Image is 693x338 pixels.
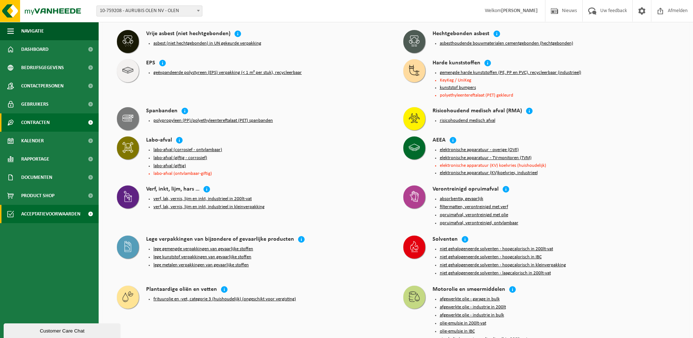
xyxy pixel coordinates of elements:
h4: Hechtgebonden asbest [433,30,490,38]
h4: Motorolie en smeermiddelen [433,286,505,294]
span: Bedrijfsgegevens [21,59,64,77]
button: elektronische apparatuur - overige (OVE) [440,147,519,153]
h4: EPS [146,59,155,68]
button: elektronische apparatuur - TV-monitoren (TVM) [440,155,532,161]
button: elektronische apparatuur (KV)koelvries, industrieel [440,170,538,176]
button: lege kunststof verpakkingen van gevaarlijke stoffen [153,254,251,260]
button: asbesthoudende bouwmaterialen cementgebonden (hechtgebonden) [440,41,573,46]
h4: Labo-afval [146,136,172,145]
h4: Solventen [433,236,458,244]
li: labo-afval (ontvlambaar-giftig) [153,171,389,176]
button: niet gehalogeneerde solventen - hoogcalorisch in kleinverpakking [440,262,566,268]
h4: Harde kunststoffen [433,59,480,68]
button: labo-afval (giftig - corrosief) [153,155,207,161]
button: lege gemengde verpakkingen van gevaarlijke stoffen [153,246,253,252]
button: olie-emulsie in IBC [440,328,475,334]
span: Dashboard [21,40,49,59]
button: labo-afval (corrosief - ontvlambaar) [153,147,222,153]
button: afgewerkte olie - garage in bulk [440,296,500,302]
button: labo-afval (giftig) [153,163,186,169]
h4: AEEA [433,136,446,145]
iframe: chat widget [4,322,122,338]
button: afgewerkte olie - industrie in bulk [440,312,504,318]
button: niet gehalogeneerde solventen - hoogcalorisch in 200lt-vat [440,246,553,252]
span: Documenten [21,168,52,187]
button: gemengde harde kunststoffen (PE, PP en PVC), recycleerbaar (industrieel) [440,70,581,76]
li: elektronische apparatuur (KV) koelvries (huishoudelijk) [440,163,675,168]
button: filtermatten, verontreinigd met verf [440,204,508,210]
strong: [PERSON_NAME] [501,8,538,14]
span: Contracten [21,113,50,132]
h4: Risicohoudend medisch afval (RMA) [433,107,522,116]
span: Contactpersonen [21,77,64,95]
li: polyethyleentereftalaat (PET) gekleurd [440,93,675,98]
button: geëxpandeerde polystyreen (EPS) verpakking (< 1 m² per stuk), recycleerbaar [153,70,302,76]
button: opruimafval, verontreinigd met olie [440,212,508,218]
button: frituurolie en -vet, categorie 3 (huishoudelijk) (ongeschikt voor vergisting) [153,296,296,302]
button: opruimafval, verontreinigd, ontvlambaar [440,220,518,226]
button: risicohoudend medisch afval [440,118,495,124]
button: kunststof bumpers [440,85,476,91]
button: lege metalen verpakkingen van gevaarlijke stoffen [153,262,249,268]
button: afgewerkte olie - industrie in 200lt [440,304,506,310]
span: Acceptatievoorwaarden [21,205,80,223]
button: niet gehalogeneerde solventen - hoogcalorisch in IBC [440,254,542,260]
h4: Plantaardige oliën en vetten [146,286,217,294]
button: asbest (niet hechtgebonden) in UN gekeurde verpakking [153,41,261,46]
h4: Vrije asbest (niet hechtgebonden) [146,30,231,38]
button: polypropyleen (PP)/polyethyleentereftalaat (PET) spanbanden [153,118,273,124]
button: verf, lak, vernis, lijm en inkt, industrieel in 200lt-vat [153,196,252,202]
span: Kalender [21,132,44,150]
h4: Lege verpakkingen van bijzondere of gevaarlijke producten [146,236,294,244]
button: olie-emulsie in 200lt-vat [440,320,486,326]
span: 10-759208 - AURUBIS OLEN NV - OLEN [97,6,202,16]
span: Navigatie [21,22,44,40]
span: Rapportage [21,150,49,168]
span: Product Shop [21,187,54,205]
button: absorbentia, gevaarlijk [440,196,483,202]
li: KeyKeg / UniKeg [440,78,675,83]
button: niet gehalogeneerde solventen - laagcalorisch in 200lt-vat [440,270,551,276]
h4: Spanbanden [146,107,178,116]
h4: Verontreinigd opruimafval [433,185,499,194]
span: 10-759208 - AURUBIS OLEN NV - OLEN [96,5,202,16]
span: Gebruikers [21,95,49,113]
h4: Verf, inkt, lijm, hars … [146,185,199,194]
button: verf, lak, vernis, lijm en inkt, industrieel in kleinverpakking [153,204,264,210]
